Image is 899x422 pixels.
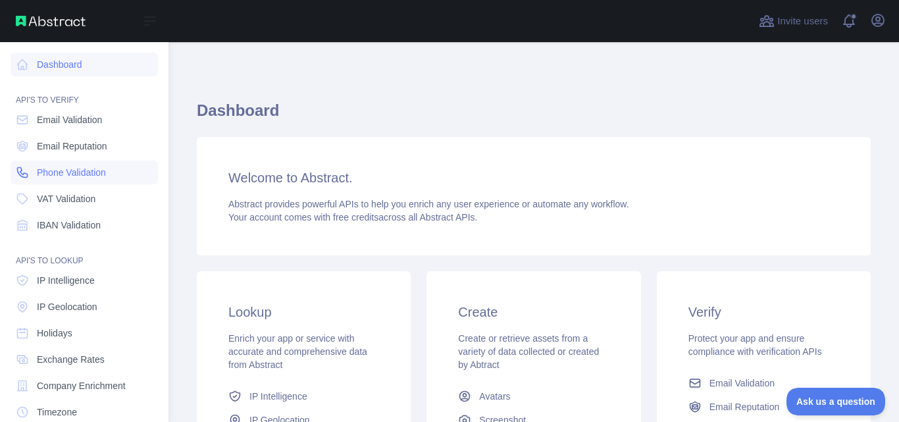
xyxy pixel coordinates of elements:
[37,406,77,419] span: Timezone
[16,16,86,26] img: Abstract API
[11,53,158,76] a: Dashboard
[37,219,101,232] span: IBAN Validation
[756,11,831,32] button: Invite users
[11,161,158,184] a: Phone Validation
[777,14,828,29] span: Invite users
[37,113,102,126] span: Email Validation
[709,377,775,390] span: Email Validation
[458,333,599,370] span: Create or retrieve assets from a variety of data collected or created by Abtract
[333,212,378,223] span: free credits
[37,192,95,205] span: VAT Validation
[11,295,158,319] a: IP Geolocation
[683,371,844,395] a: Email Validation
[786,388,886,415] iframe: Toggle Customer Support
[228,199,629,209] span: Abstract provides powerful APIs to help you enrich any user experience or automate any workflow.
[453,384,614,408] a: Avatars
[228,333,367,370] span: Enrich your app or service with accurate and comprehensive data from Abstract
[11,187,158,211] a: VAT Validation
[11,79,158,105] div: API'S TO VERIFY
[683,395,844,419] a: Email Reputation
[688,303,839,321] h3: Verify
[11,374,158,398] a: Company Enrichment
[11,134,158,158] a: Email Reputation
[11,213,158,237] a: IBAN Validation
[37,327,72,340] span: Holidays
[709,400,780,413] span: Email Reputation
[37,166,106,179] span: Phone Validation
[37,300,97,313] span: IP Geolocation
[11,321,158,345] a: Holidays
[223,384,384,408] a: IP Intelligence
[688,333,822,357] span: Protect your app and ensure compliance with verification APIs
[228,212,477,223] span: Your account comes with across all Abstract APIs.
[197,100,871,132] h1: Dashboard
[37,353,105,366] span: Exchange Rates
[37,274,95,287] span: IP Intelligence
[228,169,839,187] h3: Welcome to Abstract.
[37,379,126,392] span: Company Enrichment
[11,269,158,292] a: IP Intelligence
[479,390,510,403] span: Avatars
[458,303,609,321] h3: Create
[249,390,307,403] span: IP Intelligence
[37,140,107,153] span: Email Reputation
[11,108,158,132] a: Email Validation
[11,240,158,266] div: API'S TO LOOKUP
[228,303,379,321] h3: Lookup
[11,348,158,371] a: Exchange Rates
